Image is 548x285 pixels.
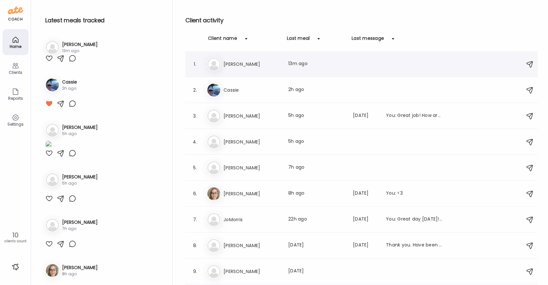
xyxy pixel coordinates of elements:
[62,85,77,91] div: 2h ago
[386,216,443,223] div: You: Great day [DATE]! Good protein, veggies and even beans!
[62,185,98,190] div: 5h ago
[62,277,98,284] h3: [PERSON_NAME]
[288,190,345,198] div: 8h ago
[191,190,199,198] div: 6.
[191,216,199,223] div: 7.
[224,60,280,68] h3: [PERSON_NAME]
[224,112,280,120] h3: [PERSON_NAME]
[288,242,345,249] div: [DATE]
[386,112,443,120] div: You: Great job! How are you finding the app?
[288,60,345,68] div: 13m ago
[288,216,345,223] div: 22h ago
[288,112,345,120] div: 5h ago
[46,128,59,141] img: bg-avatar-default.svg
[46,177,59,190] img: bg-avatar-default.svg
[288,138,345,146] div: 5h ago
[8,5,23,16] img: ate
[353,242,378,249] div: [DATE]
[207,187,220,200] img: avatars%2FYr2TRmk546hTF5UKtBKijktb52i2
[288,86,345,94] div: 2h ago
[185,16,538,25] h2: Client activity
[62,227,98,234] h3: [PERSON_NAME]
[45,16,162,25] h2: Latest meals tracked
[224,216,280,223] h3: JoMorris
[8,17,23,22] div: coach
[207,135,220,148] img: bg-avatar-default.svg
[386,190,443,198] div: You: <3
[224,268,280,275] h3: [PERSON_NAME]
[62,79,77,85] h3: Cassie
[191,60,199,68] div: 1.
[352,35,384,45] div: Last message
[62,48,98,54] div: 13m ago
[2,239,28,244] div: clients count
[62,178,98,185] h3: [PERSON_NAME]
[353,216,378,223] div: [DATE]
[288,164,345,172] div: 7h ago
[207,213,220,226] img: bg-avatar-default.svg
[207,58,220,71] img: bg-avatar-default.svg
[45,95,52,104] img: images%2FjTu57vD8tzgDGGVSazPdCX9NNMy1%2F8bXJ4BzrGQzvwbKshtXH%2FwnMfukowxzpAVaBDm3Zf_1080
[224,86,280,94] h3: Cassie
[46,78,59,91] img: avatars%2FjTu57vD8tzgDGGVSazPdCX9NNMy1
[4,70,27,74] div: Clients
[207,239,220,252] img: bg-avatar-default.svg
[353,112,378,120] div: [DATE]
[62,128,98,135] h3: [PERSON_NAME]
[287,35,310,45] div: Last meal
[224,164,280,172] h3: [PERSON_NAME]
[224,138,280,146] h3: [PERSON_NAME]
[207,161,220,174] img: bg-avatar-default.svg
[45,244,52,253] img: images%2Fi2qvV639y6ciQrJO8ThcA6Qk9nJ3%2FzRSFyJsJh9VIoXbIbjFj%2FhWhWctexSBRGimG6zXno_1080
[191,86,199,94] div: 2.
[4,44,27,49] div: Home
[2,231,28,239] div: 10
[224,242,280,249] h3: [PERSON_NAME]
[191,112,199,120] div: 3.
[191,268,199,275] div: 9.
[4,96,27,100] div: Reports
[46,227,59,240] img: bg-avatar-default.svg
[207,84,220,97] img: avatars%2FjTu57vD8tzgDGGVSazPdCX9NNMy1
[386,242,443,249] div: Thank you. Have been trying to stick to It and finding it very insightful. Haven’t finished recor...
[45,145,52,154] img: images%2FgmSstZT9MMajQAFtUNwOfXGkKsY2%2FqBgmTDrG9RGhLKtAeSO2%2FKKZZuiTXItgUTbD0o6hN_1080
[353,190,378,198] div: [DATE]
[224,190,280,198] h3: [PERSON_NAME]
[191,138,199,146] div: 4.
[191,164,199,172] div: 5.
[62,234,98,240] div: 7h ago
[62,41,98,48] h3: [PERSON_NAME]
[207,265,220,278] img: bg-avatar-default.svg
[207,109,220,122] img: bg-avatar-default.svg
[46,41,59,54] img: bg-avatar-default.svg
[208,35,237,45] div: Client name
[288,268,345,275] div: [DATE]
[4,122,27,126] div: Settings
[45,194,52,203] img: images%2FyN52E8KBsQPlWhIVNLKrthkW1YP2%2FRhNotTgbQflAQCN0tcpk%2F0GzjTUR2yRkb7T3JzhcF_1080
[191,242,199,249] div: 8.
[62,135,98,141] div: 5h ago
